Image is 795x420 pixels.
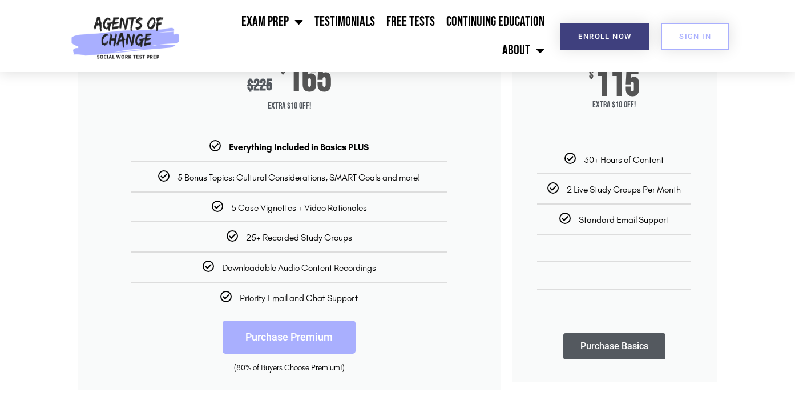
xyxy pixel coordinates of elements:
div: (80% of Buyers Choose Premium!) [95,362,483,374]
span: Extra $10 Off! [78,95,501,118]
span: Enroll Now [578,33,631,40]
a: About [497,36,550,65]
span: 30+ Hours of Content [584,154,664,165]
span: $ [247,76,253,95]
span: Priority Email and Chat Support [240,293,358,303]
nav: Menu [185,7,550,65]
span: Downloadable Audio Content Recordings [222,262,376,273]
span: 2 Live Study Groups Per Month [567,184,681,195]
span: Standard Email Support [579,214,669,225]
span: $ [589,70,594,81]
div: 225 [247,76,272,95]
a: Free Tests [381,7,441,36]
a: Purchase Premium [223,321,356,354]
a: Testimonials [309,7,381,36]
span: $ [281,65,285,77]
span: 5 Bonus Topics: Cultural Considerations, SMART Goals and more! [177,172,420,183]
a: Enroll Now [560,23,649,50]
a: Continuing Education [441,7,550,36]
a: Purchase Basics [563,333,665,359]
span: Extra $10 Off! [526,99,703,110]
span: 25+ Recorded Study Groups [246,232,352,243]
span: 115 [595,70,640,99]
a: Exam Prep [236,7,309,36]
b: Everything Included in Basics PLUS [229,142,369,153]
span: 5 Case Vignettes + Video Rationales [231,202,367,213]
span: 165 [287,65,332,95]
span: SIGN IN [679,33,711,40]
a: SIGN IN [661,23,729,50]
